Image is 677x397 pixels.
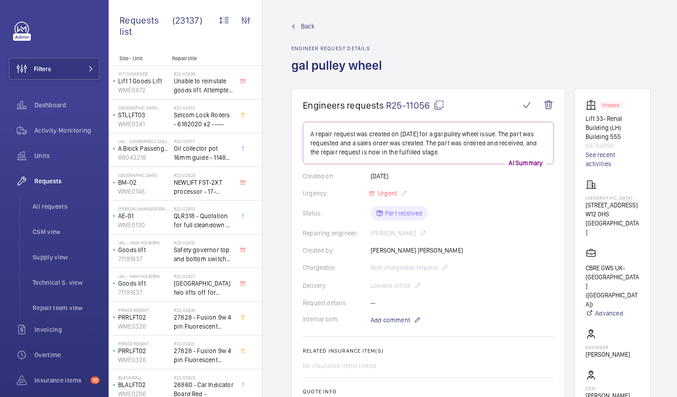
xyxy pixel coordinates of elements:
[118,322,170,331] p: WME0326
[586,114,639,141] p: Lift 33- Renal Building (LH) Building 555
[371,316,410,325] span: Add comment
[174,144,234,162] span: Oil collector pot 16mm guide - 11482 x2
[303,100,384,111] span: Engineers requests
[586,263,639,309] p: CBRE GWS UK- [GEOGRAPHIC_DATA] ([GEOGRAPHIC_DATA])
[118,375,170,380] p: Blackwall
[174,172,234,178] h2: R22-02429
[174,307,234,313] h2: R22-02435
[9,58,100,80] button: Filters
[34,151,100,160] span: Units
[118,355,170,364] p: WME0326
[386,100,444,111] span: R25-11056
[174,211,234,230] span: QLR318 - Quotation for full cleandown of lift and motor room at, Workspace, [PERSON_NAME][GEOGRAP...
[174,139,234,144] h2: R22-02417
[33,253,100,262] span: Supply view
[118,77,170,86] p: Lift 1 Goods Lift
[174,178,234,196] span: NEWLIFT FST-2XT processor - 17-02000003 1021,00 euros x1
[303,348,554,354] h2: Related insurance item(s)
[118,279,170,288] p: Goods lift
[91,377,100,384] span: 10
[174,206,234,211] h2: R22-02415
[291,45,387,52] h2: Engineer request details
[118,178,170,187] p: BM-02
[109,55,168,62] p: Site - Unit
[34,177,100,186] span: Requests
[118,288,170,297] p: 71191637
[34,100,100,110] span: Dashboard
[34,126,100,135] span: Activity Monitoring
[174,240,234,245] h2: R22-02432
[118,105,170,110] p: [GEOGRAPHIC_DATA]
[174,77,234,95] span: Unable to reinstate goods lift. Attempted to swap control boards with PL2, no difference. Technic...
[174,105,234,110] h2: R22-02413
[303,388,554,395] h2: Quote info
[174,273,234,279] h2: R22-02427
[118,86,170,95] p: WME0472
[118,313,170,322] p: PRRLFT02
[174,346,234,364] span: 27828 - Fusion 9w 4 pin Fluorescent Lamp / Bulb - Used on Prince regent lift No2 car top test con...
[174,279,234,297] span: [GEOGRAPHIC_DATA] two lifts off for safety governor rope switches at top and bottom. Immediate de...
[118,346,170,355] p: PRRLFT02
[118,254,170,263] p: 71191637
[33,278,100,287] span: Technical S. view
[33,227,100,236] span: CSM view
[586,195,639,201] p: [GEOGRAPHIC_DATA]
[586,350,630,359] p: [PERSON_NAME]
[118,240,170,245] p: UAL - High Holborn
[602,104,620,107] p: Stopped
[174,110,234,129] span: Selcom Lock Rollers - 6182020 x2 -----
[172,55,232,62] p: Repair title
[118,172,170,178] p: [GEOGRAPHIC_DATA]
[174,375,234,380] h2: R22-02423
[34,325,100,334] span: Invoicing
[586,309,639,318] a: Advanced
[34,350,100,359] span: Overtime
[33,202,100,211] span: All requests
[118,245,170,254] p: Goods lift
[586,386,630,391] p: CSM
[291,57,387,88] h1: gal pulley wheel
[586,141,639,150] p: 66784898
[301,22,315,31] span: Back
[586,344,630,350] p: Engineer
[174,313,234,331] span: 27828 - Fusion 9w 4 pin Fluorescent Lamp / Bulb - Used on Prince regent lift No2 car top test con...
[118,153,170,162] p: 88043218
[118,110,170,120] p: STLLFT03
[119,14,172,37] span: Requests list
[174,245,234,263] span: Safety governor top and bottom switches not working from an immediate defect. Lift passenger lift...
[118,220,170,230] p: WME0130
[118,341,170,346] p: Prince Regent
[33,303,100,312] span: Repair team view
[586,201,639,210] p: [STREET_ADDRESS]
[118,144,170,153] p: A Block Passenger Lift 2 (B) L/H
[118,273,170,279] p: UAL - High Holborn
[118,307,170,313] p: Prince Regent
[505,158,546,167] p: AI Summary
[118,380,170,389] p: BLALFT02
[174,341,234,346] h2: R22-02431
[118,120,170,129] p: WME0341
[174,71,234,77] h2: R22-02428
[34,376,87,385] span: Insurance items
[118,206,170,211] p: [PERSON_NAME][GEOGRAPHIC_DATA]
[310,129,546,157] p: A repair request was created on [DATE] for a gal pulley wheel issue. The part was requested and a...
[118,187,170,196] p: WME0146
[118,211,170,220] p: AE-01
[118,139,170,144] p: UAL - Camberwell College of Arts
[586,100,600,110] img: elevator.svg
[586,150,639,168] a: See recent activities
[586,210,639,237] p: W12 0HS [GEOGRAPHIC_DATA]
[118,71,170,77] p: 107 Cheapside
[34,64,51,73] span: Filters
